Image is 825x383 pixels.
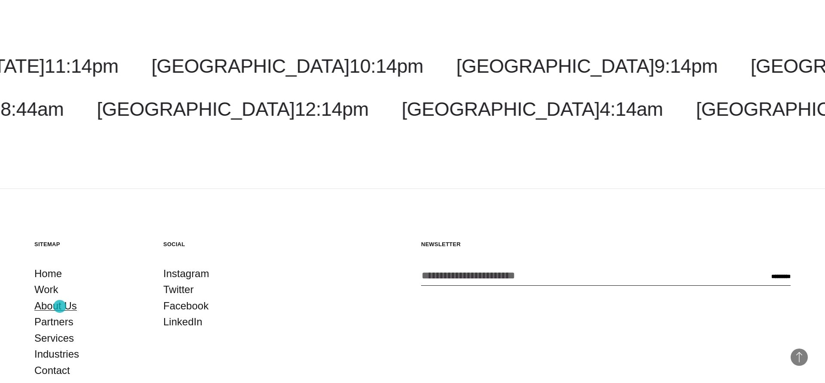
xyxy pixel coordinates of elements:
a: Contact [34,362,70,379]
a: [GEOGRAPHIC_DATA]12:14pm [97,98,369,120]
span: 9:14pm [654,55,718,77]
a: Home [34,266,62,282]
a: [GEOGRAPHIC_DATA]9:14pm [456,55,718,77]
a: Industries [34,346,79,362]
span: 12:14pm [295,98,369,120]
span: 4:14am [600,98,663,120]
h5: Newsletter [421,241,791,248]
a: Twitter [163,281,194,298]
a: [GEOGRAPHIC_DATA]4:14am [402,98,663,120]
a: Work [34,281,58,298]
h5: Social [163,241,275,248]
a: About Us [34,298,77,314]
h5: Sitemap [34,241,146,248]
a: Instagram [163,266,209,282]
a: Services [34,330,74,346]
a: LinkedIn [163,314,202,330]
span: 8:44am [0,98,64,120]
a: Facebook [163,298,208,314]
span: 10:14pm [349,55,423,77]
a: [GEOGRAPHIC_DATA]10:14pm [151,55,423,77]
span: 11:14pm [45,55,119,77]
button: Back to Top [791,349,808,366]
a: Partners [34,314,73,330]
